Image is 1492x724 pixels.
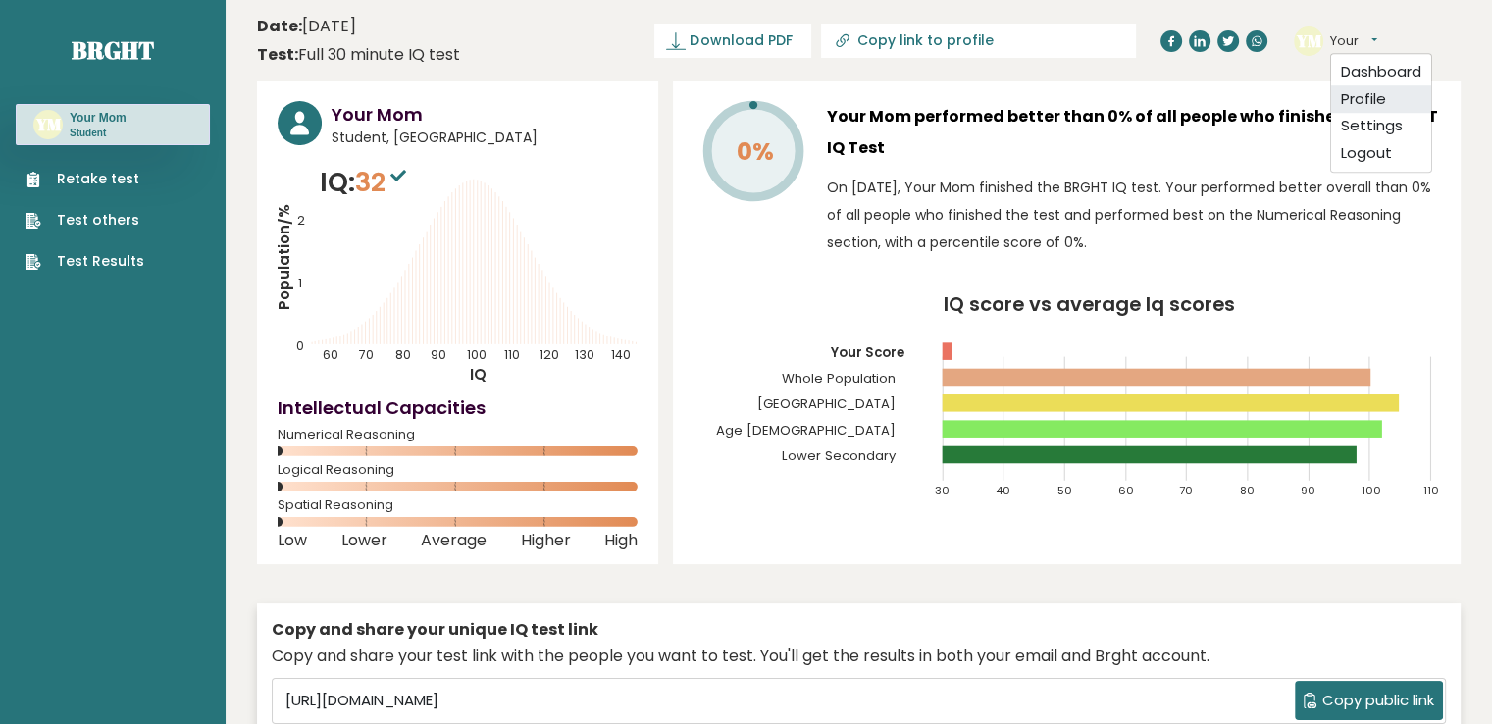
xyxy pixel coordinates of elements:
tspan: 100 [467,346,487,363]
text: YM [1296,28,1322,51]
div: Full 30 minute IQ test [257,43,460,67]
tspan: 60 [1118,483,1134,498]
tspan: Population/% [274,204,294,310]
span: High [604,537,638,544]
tspan: 80 [395,346,411,363]
tspan: 0 [296,337,304,354]
p: IQ: [320,163,411,202]
span: Student, [GEOGRAPHIC_DATA] [332,128,638,148]
div: Copy and share your test link with the people you want to test. You'll get the results in both yo... [272,645,1446,668]
tspan: 120 [540,346,559,363]
a: Test Results [26,251,144,272]
span: Download PDF [690,30,792,51]
p: Student [70,127,127,140]
text: YM [35,113,62,135]
tspan: 50 [1057,483,1072,498]
a: Profile [1331,85,1431,113]
tspan: 90 [431,346,446,363]
b: Test: [257,43,298,66]
tspan: 70 [359,346,374,363]
span: 32 [355,164,411,200]
time: [DATE] [257,15,356,38]
h3: Your Mom [332,101,638,128]
span: Lower [341,537,387,544]
tspan: 100 [1363,483,1382,498]
a: Settings [1331,113,1431,140]
tspan: [GEOGRAPHIC_DATA] [757,394,896,413]
span: Low [278,537,307,544]
tspan: Your Score [830,343,904,362]
a: Logout [1331,139,1431,167]
tspan: Lower Secondary [782,446,897,465]
b: Date: [257,15,302,37]
div: Copy and share your unique IQ test link [272,618,1446,642]
a: Download PDF [654,24,811,58]
tspan: 110 [1423,483,1439,498]
tspan: IQ score vs average Iq scores [944,290,1235,318]
a: Dashboard [1331,59,1431,85]
tspan: 140 [611,346,631,363]
tspan: 110 [504,346,520,363]
a: Test others [26,210,144,231]
tspan: IQ [470,364,487,385]
h4: Intellectual Capacities [278,394,638,421]
tspan: 40 [996,483,1010,498]
tspan: 90 [1301,483,1315,498]
tspan: Whole Population [782,369,896,388]
span: Copy public link [1322,690,1434,712]
tspan: 30 [935,483,950,498]
h3: Your Mom [70,110,127,126]
tspan: 80 [1240,483,1255,498]
tspan: 2 [297,212,305,229]
tspan: 130 [575,346,594,363]
tspan: 1 [298,275,302,291]
span: Numerical Reasoning [278,431,638,439]
tspan: 60 [324,346,339,363]
span: Average [421,537,487,544]
button: Copy public link [1295,681,1443,720]
tspan: 0% [737,134,774,169]
p: On [DATE], Your Mom finished the BRGHT IQ test. Your performed better overall than 0% of all peop... [827,174,1440,256]
span: Spatial Reasoning [278,501,638,509]
tspan: 70 [1179,483,1193,498]
tspan: Age [DEMOGRAPHIC_DATA] [716,421,896,440]
a: Brght [72,34,154,66]
button: Your [1330,31,1377,51]
span: Higher [521,537,571,544]
a: Retake test [26,169,144,189]
h3: Your Mom performed better than 0% of all people who finished the BRGHT IQ Test [827,101,1440,164]
span: Logical Reasoning [278,466,638,474]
